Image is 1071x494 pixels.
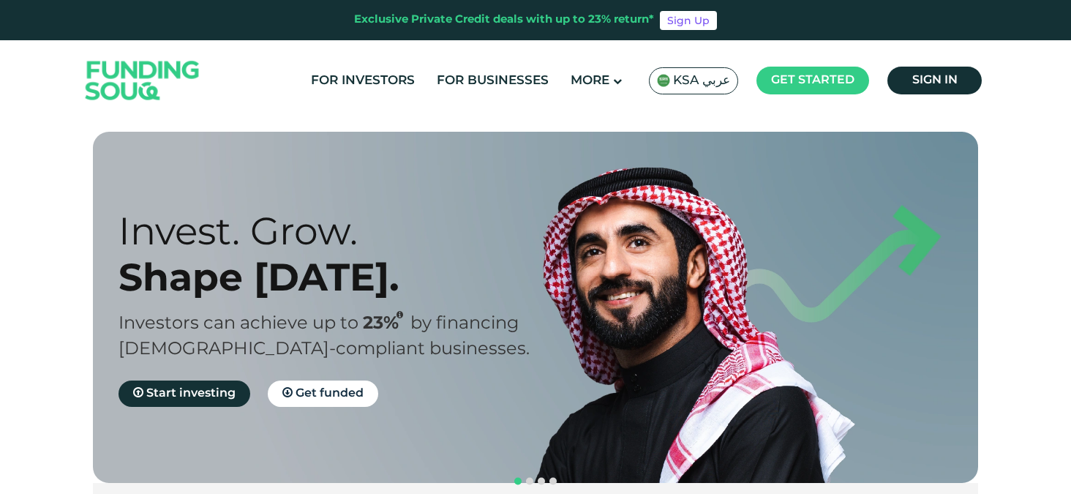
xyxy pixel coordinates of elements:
a: Sign in [887,67,982,94]
i: 23% IRR (expected) ~ 15% Net yield (expected) [397,311,403,319]
span: Investors can achieve up to [119,315,358,332]
img: Logo [71,44,214,118]
span: KSA عربي [673,72,730,89]
a: Get funded [268,381,378,407]
a: Start investing [119,381,250,407]
button: navigation [512,476,524,487]
span: Start investing [146,388,236,399]
div: Invest. Grow. [119,208,561,254]
span: More [571,75,609,87]
span: 23% [363,315,410,332]
span: Get funded [296,388,364,399]
span: Get started [771,75,854,86]
button: navigation [547,476,559,487]
span: Sign in [912,75,958,86]
button: navigation [524,476,535,487]
a: Sign Up [660,11,717,30]
a: For Businesses [433,69,552,93]
div: Shape [DATE]. [119,254,561,300]
a: For Investors [307,69,418,93]
button: navigation [535,476,547,487]
div: Exclusive Private Credit deals with up to 23% return* [354,12,654,29]
img: SA Flag [657,74,670,87]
